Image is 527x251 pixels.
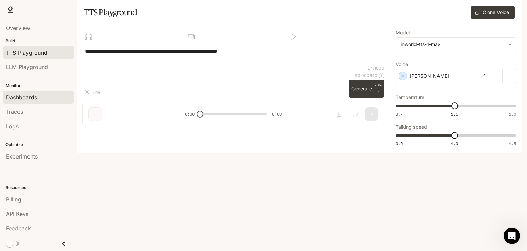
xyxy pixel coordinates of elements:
div: Hi there! I'm here to help with any questions you have about our products or services. What would... [11,106,107,132]
button: Emoji picker [22,192,27,198]
span: 1.1 [451,111,458,117]
div: inworld-tts-1-max [396,38,516,51]
div: Rubber Duck • AI Agent • Just now [11,138,82,142]
button: go back [4,3,17,16]
p: [PERSON_NAME] [410,73,449,79]
p: Temperature [396,95,424,100]
button: Start recording [44,192,49,198]
button: Home [107,3,120,16]
p: CTRL + [375,83,382,91]
img: Profile image for Rubber Duck [20,4,31,15]
div: Ali says… [5,81,132,102]
p: Voice [396,62,408,67]
span: 1.5 [509,141,516,146]
div: inworld-tts-1-max [401,41,505,48]
span: 0.5 [396,141,403,146]
button: Gif picker [33,192,38,198]
div: wow [116,85,126,92]
span: 1.0 [451,141,458,146]
textarea: Message… [6,171,131,189]
div: Rubber Duck says… [5,27,132,81]
iframe: Intercom live chat [504,228,520,244]
a: [EMAIL_ADDRESS] [38,58,82,64]
span: 1.5 [509,111,516,117]
p: $ 0.000640 [355,73,377,78]
button: Clone Voice [471,6,515,19]
button: Hide [82,87,104,98]
button: Upload attachment [11,192,16,198]
div: Hi! I'm Inworld's Rubber Duck AI Agent. I can answer questions related to Inworld's products, lik... [11,31,107,72]
p: Talking speed [396,124,427,129]
div: Hi! I'm Inworld's Rubber Duck AI Agent. I can answer questions related to Inworld's products, lik... [5,27,113,76]
p: 64 / 1000 [368,65,384,71]
span: 0.7 [396,111,403,117]
div: wow [110,81,132,96]
button: GenerateCTRL +⏎ [349,80,384,98]
h1: TTS Playground [84,6,137,19]
p: Model [396,30,410,35]
div: Rubber Duck says… [5,101,132,152]
p: ⏎ [375,83,382,95]
button: Send a message… [118,189,129,200]
h1: Rubber Duck [33,7,68,12]
div: Close [120,3,133,15]
div: Hi there! I'm here to help with any questions you have about our products or services. What would... [5,101,113,137]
